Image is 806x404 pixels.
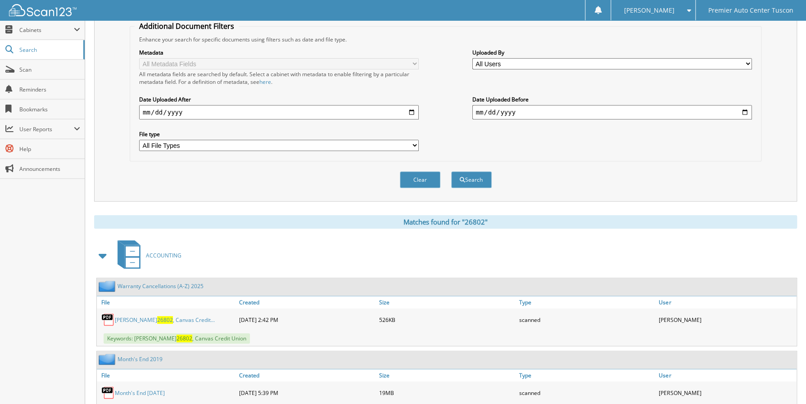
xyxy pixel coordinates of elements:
div: All metadata fields are searched by default. Select a cabinet with metadata to enable filtering b... [139,70,419,86]
button: Search [451,171,492,188]
a: Type [516,296,657,308]
input: end [472,105,752,119]
div: 19MB [377,384,517,402]
div: scanned [516,384,657,402]
span: Announcements [19,165,80,173]
span: ACCOUNTING [146,252,181,259]
div: 526KB [377,311,517,329]
span: 26802 [157,316,173,324]
label: Date Uploaded After [139,96,419,103]
input: start [139,105,419,119]
a: Month's End 2019 [118,355,163,363]
a: User [657,369,797,381]
a: Type [516,369,657,381]
a: Warranty Cancellations (A-Z) 2025 [118,282,204,290]
span: Keywords: [PERSON_NAME] , Canvas Credit Union [104,333,250,344]
a: ACCOUNTING [112,238,181,273]
a: Created [237,369,377,381]
span: [PERSON_NAME] [624,8,674,13]
a: here [259,78,271,86]
div: [DATE] 5:39 PM [237,384,377,402]
label: File type [139,130,419,138]
img: scan123-logo-white.svg [9,4,77,16]
legend: Additional Document Filters [135,21,239,31]
span: Premier Auto Center Tuscon [708,8,793,13]
div: [DATE] 2:42 PM [237,311,377,329]
button: Clear [400,171,440,188]
img: folder2.png [99,353,118,365]
a: [PERSON_NAME]26802, Canvas Credit... [115,316,215,324]
span: Scan [19,66,80,73]
div: Enhance your search for specific documents using filters such as date and file type. [135,36,756,43]
a: File [97,296,237,308]
img: PDF.png [101,386,115,399]
div: [PERSON_NAME] [657,311,797,329]
span: Help [19,145,80,153]
div: [PERSON_NAME] [657,384,797,402]
img: PDF.png [101,313,115,326]
label: Date Uploaded Before [472,96,752,103]
span: 26802 [177,335,192,342]
a: Size [377,369,517,381]
span: Cabinets [19,26,74,34]
label: Uploaded By [472,49,752,56]
div: scanned [516,311,657,329]
span: Bookmarks [19,106,80,113]
label: Metadata [139,49,419,56]
span: User Reports [19,125,74,133]
a: Month's End [DATE] [115,389,165,397]
a: File [97,369,237,381]
span: Reminders [19,86,80,93]
iframe: Chat Widget [761,361,806,404]
img: folder2.png [99,280,118,292]
a: Created [237,296,377,308]
a: User [657,296,797,308]
a: Size [377,296,517,308]
span: Search [19,46,79,54]
div: Matches found for "26802" [94,215,797,229]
